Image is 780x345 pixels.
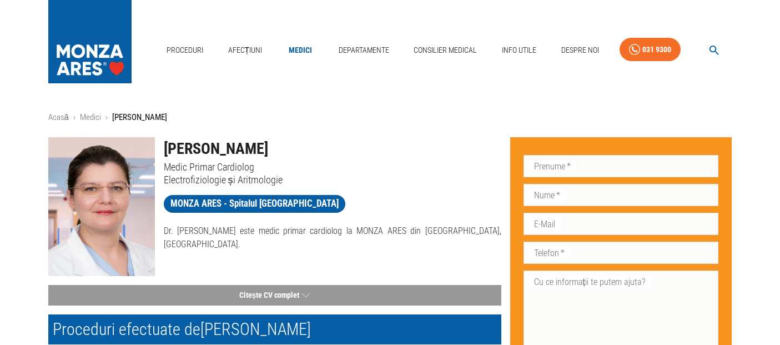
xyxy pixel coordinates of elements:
p: Electrofiziologie și Aritmologie [164,173,501,186]
nav: breadcrumb [48,111,732,124]
a: MONZA ARES - Spitalul [GEOGRAPHIC_DATA] [164,195,345,213]
button: Citește CV complet [48,285,501,306]
img: Dr. Elena Sauer [48,137,155,276]
a: 031 9300 [620,38,681,62]
p: Medic Primar Cardiolog [164,161,501,173]
a: Despre Noi [557,39,603,62]
a: Medici [80,112,101,122]
a: Proceduri [162,39,208,62]
li: › [105,111,108,124]
a: Departamente [334,39,394,62]
p: Dr. [PERSON_NAME] este medic primar cardiolog la MONZA ARES din [GEOGRAPHIC_DATA], [GEOGRAPHIC_DA... [164,224,501,251]
div: 031 9300 [642,43,671,57]
a: Medici [283,39,318,62]
a: Consilier Medical [409,39,481,62]
a: Acasă [48,112,69,122]
p: [PERSON_NAME] [112,111,167,124]
h2: Proceduri efectuate de [PERSON_NAME] [48,314,501,344]
li: › [73,111,76,124]
a: Info Utile [497,39,541,62]
span: MONZA ARES - Spitalul [GEOGRAPHIC_DATA] [164,197,345,211]
h1: [PERSON_NAME] [164,137,501,161]
a: Afecțiuni [224,39,267,62]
